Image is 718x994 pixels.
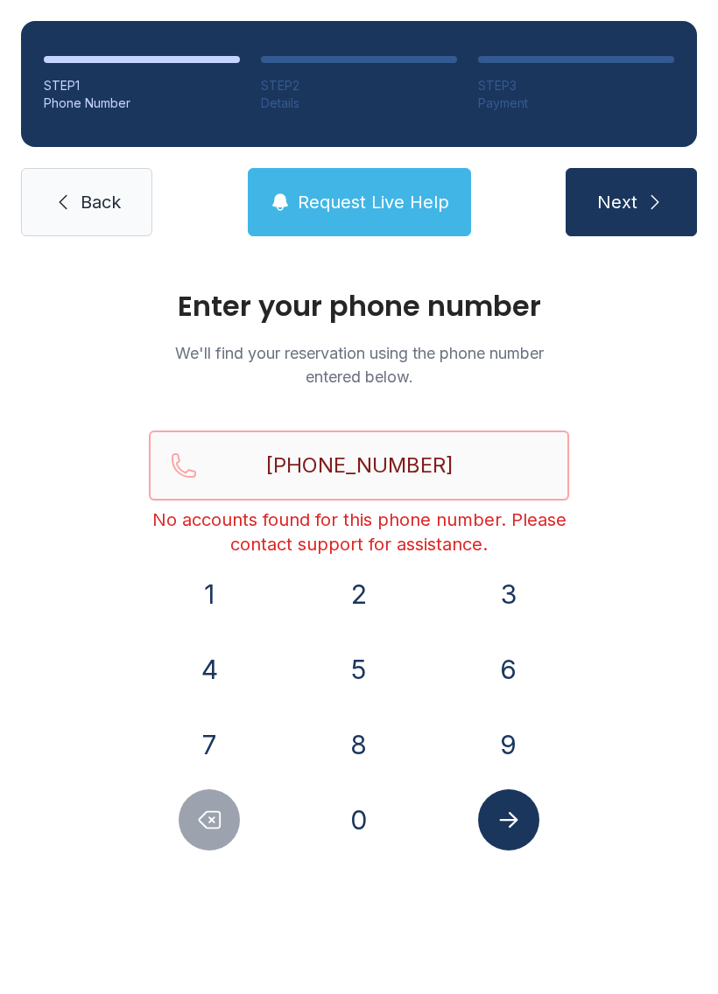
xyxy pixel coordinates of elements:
div: STEP 3 [478,77,674,94]
button: 9 [478,714,539,775]
div: Phone Number [44,94,240,112]
h1: Enter your phone number [149,292,569,320]
div: No accounts found for this phone number. Please contact support for assistance. [149,507,569,556]
button: Delete number [179,789,240,850]
button: 6 [478,639,539,700]
button: Submit lookup form [478,789,539,850]
input: Reservation phone number [149,430,569,500]
button: 8 [328,714,390,775]
span: Next [597,190,637,214]
div: Details [261,94,457,112]
button: 1 [179,563,240,625]
span: Back [81,190,121,214]
div: STEP 2 [261,77,457,94]
button: 7 [179,714,240,775]
button: 5 [328,639,390,700]
button: 3 [478,563,539,625]
div: Payment [478,94,674,112]
button: 0 [328,789,390,850]
button: 2 [328,563,390,625]
div: STEP 1 [44,77,240,94]
button: 4 [179,639,240,700]
p: We'll find your reservation using the phone number entered below. [149,341,569,388]
span: Request Live Help [298,190,449,214]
